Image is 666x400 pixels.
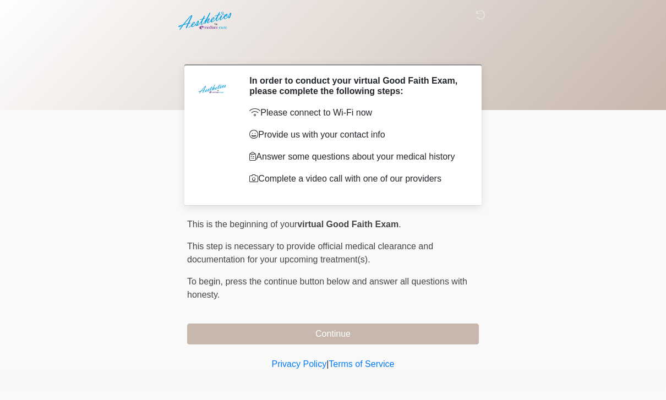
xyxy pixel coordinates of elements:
span: press the continue button below and answer all questions with honesty. [187,277,467,299]
span: This is the beginning of your [187,220,297,229]
button: Continue [187,324,479,344]
a: | [326,359,329,369]
span: This step is necessary to provide official medical clearance and documentation for your upcoming ... [187,242,433,264]
a: Terms of Service [329,359,394,369]
h2: In order to conduct your virtual Good Faith Exam, please complete the following steps: [249,75,462,96]
span: To begin, [187,277,225,286]
p: Provide us with your contact info [249,128,462,141]
span: . [398,220,401,229]
img: Agent Avatar [195,75,228,108]
h1: ‎ ‎ ‎ [179,40,487,60]
strong: virtual Good Faith Exam [297,220,398,229]
p: Complete a video call with one of our providers [249,172,462,185]
p: Answer some questions about your medical history [249,150,462,163]
a: Privacy Policy [272,359,327,369]
img: Aesthetics by Emediate Cure Logo [176,8,236,34]
p: Please connect to Wi-Fi now [249,106,462,119]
